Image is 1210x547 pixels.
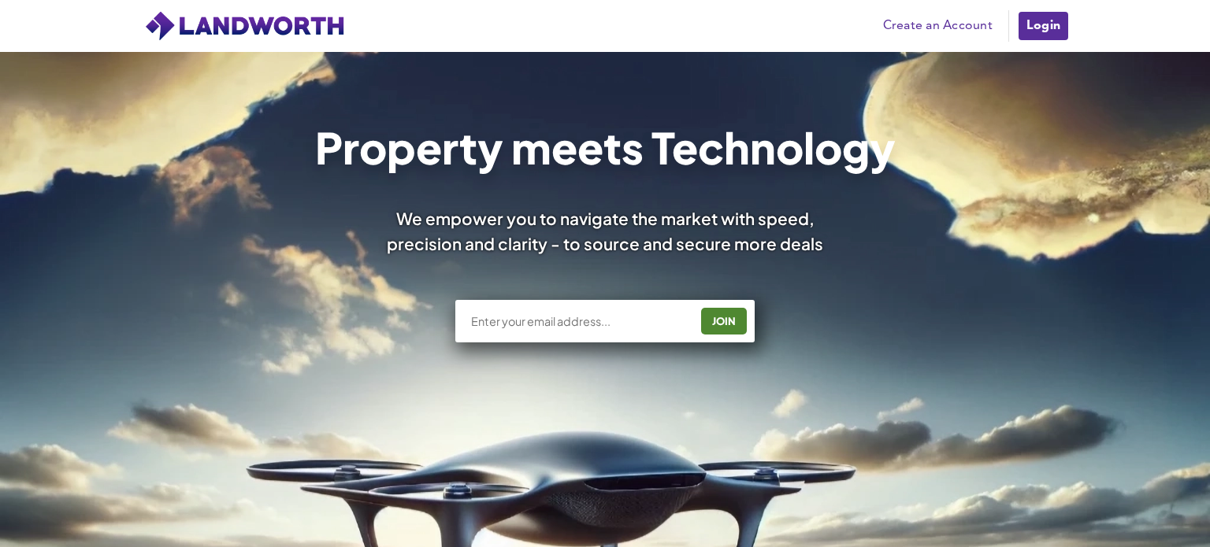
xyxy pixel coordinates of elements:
div: JOIN [706,309,742,334]
h1: Property meets Technology [315,126,896,168]
a: Create an Account [875,14,1000,38]
a: Login [1017,10,1070,42]
input: Enter your email address... [470,313,689,329]
div: We empower you to navigate the market with speed, precision and clarity - to source and secure mo... [366,206,844,255]
button: JOIN [701,308,747,334]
